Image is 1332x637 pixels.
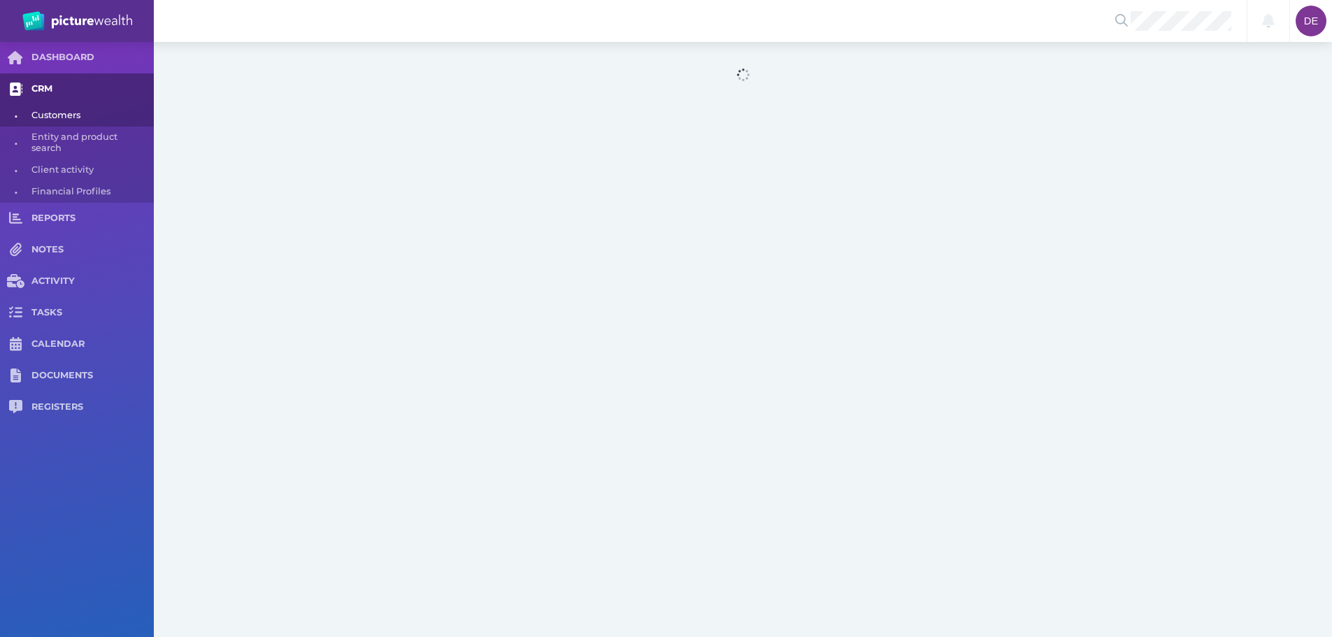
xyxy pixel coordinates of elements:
span: Entity and product search [31,127,149,159]
span: TASKS [31,307,154,319]
span: Customers [31,105,149,127]
span: CALENDAR [31,338,154,350]
span: DE [1304,15,1318,27]
span: Client activity [31,159,149,181]
span: DOCUMENTS [31,370,154,382]
span: Financial Profiles [31,181,149,203]
span: REPORTS [31,213,154,224]
div: Darcie Ercegovich [1296,6,1326,36]
img: PW [22,11,132,31]
span: REGISTERS [31,401,154,413]
span: CRM [31,83,154,95]
span: DASHBOARD [31,52,154,64]
span: ACTIVITY [31,275,154,287]
span: NOTES [31,244,154,256]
